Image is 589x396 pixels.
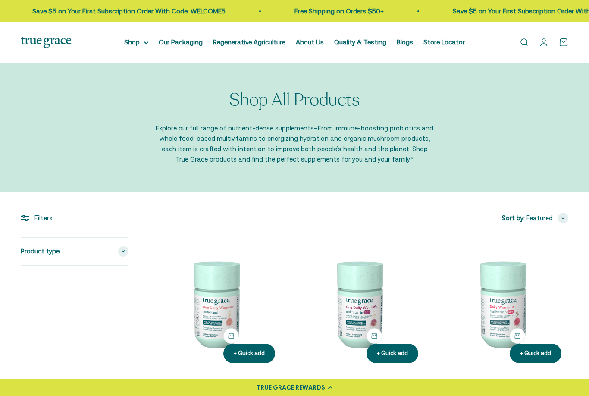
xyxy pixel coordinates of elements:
[21,213,128,223] div: Filters
[223,344,275,363] button: + Quick add
[377,349,408,358] div: + Quick add
[124,37,148,48] summary: Shop
[526,213,553,223] span: Featured
[30,6,223,16] p: Save $5 on Your First Subscription Order With Code: WELCOME5
[292,237,425,370] img: Daily Multivitamin for Immune Support, Energy, Daily Balance, and Healthy Bone Support* Vitamin A...
[229,90,359,109] p: Shop All Products
[520,349,551,358] div: + Quick add
[510,344,561,363] button: + Quick add
[367,328,382,344] button: + Quick add
[367,344,418,363] button: + Quick add
[234,349,265,358] div: + Quick add
[510,328,525,344] button: + Quick add
[296,38,324,46] a: About Us
[213,38,285,46] a: Regenerative Agriculture
[502,213,525,223] span: Sort by:
[435,237,568,370] img: Daily Multivitamin for Energy, Longevity, Heart Health, & Memory Support* L-ergothioneine to supp...
[423,38,465,46] a: Store Locator
[223,328,239,344] button: + Quick add
[149,237,282,370] img: We select ingredients that play a concrete role in true health, and we include them at effective ...
[334,38,386,46] a: Quality & Testing
[397,38,413,46] a: Blogs
[526,213,568,223] button: Featured
[159,38,203,46] a: Our Packaging
[154,123,435,165] p: Explore our full range of nutrient-dense supplements–From immune-boosting probiotics and whole fo...
[292,7,382,15] a: Free Shipping on Orders $50+
[21,238,128,265] summary: Product type
[21,246,60,257] span: Product type
[257,383,325,392] div: TRUE GRACE REWARDS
